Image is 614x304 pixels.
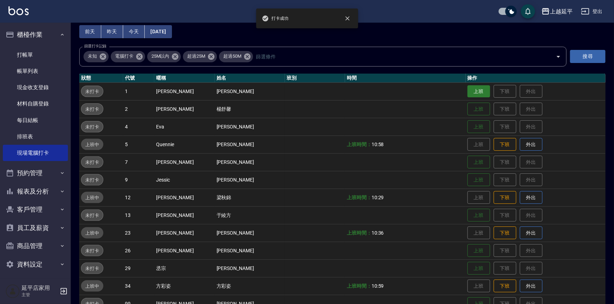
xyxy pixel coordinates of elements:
td: 方彩姿 [215,277,285,295]
div: 超過25M [183,51,217,62]
button: 下班 [494,226,516,240]
th: 暱稱 [154,74,214,83]
span: 電腦打卡 [111,53,138,60]
button: 外出 [520,226,543,240]
button: 上班 [467,120,490,133]
a: 每日結帳 [3,112,68,128]
p: 主管 [22,292,58,298]
button: 外出 [520,138,543,151]
span: 未打卡 [81,123,103,131]
h5: 延平店家用 [22,285,58,292]
button: 今天 [123,25,145,38]
div: 上越延平 [550,7,573,16]
td: 丞宗 [154,259,214,277]
button: 資料設定 [3,255,68,274]
td: [PERSON_NAME] [154,206,214,224]
td: 梁秋錦 [215,189,285,206]
span: 25M以內 [147,53,174,60]
td: [PERSON_NAME] [215,259,285,277]
td: 26 [123,242,154,259]
div: 超過50M [219,51,253,62]
td: 23 [123,224,154,242]
span: 未打卡 [81,212,103,219]
span: 10:36 [372,230,384,236]
button: Open [553,51,564,62]
span: 未打卡 [81,88,103,95]
td: 2 [123,100,154,118]
b: 上班時間： [347,142,372,147]
span: 上班中 [81,229,103,237]
td: 方彩姿 [154,277,214,295]
button: 商品管理 [3,237,68,255]
td: 5 [123,136,154,153]
th: 時間 [345,74,466,83]
td: 1 [123,82,154,100]
span: 上班中 [81,141,103,148]
td: [PERSON_NAME] [215,171,285,189]
td: 13 [123,206,154,224]
img: Person [6,284,20,298]
td: [PERSON_NAME] [215,82,285,100]
td: [PERSON_NAME] [215,136,285,153]
button: 外出 [520,280,543,293]
span: 10:59 [372,283,384,289]
td: 于綾方 [215,206,285,224]
button: 上班 [467,262,490,275]
b: 上班時間： [347,230,372,236]
span: 超過25M [183,53,210,60]
span: 未打卡 [81,265,103,272]
button: 上班 [467,209,490,222]
button: 預約管理 [3,164,68,182]
td: [PERSON_NAME] [154,224,214,242]
td: 34 [123,277,154,295]
td: [PERSON_NAME] [154,82,214,100]
button: 櫃檯作業 [3,25,68,44]
button: 上越延平 [539,4,575,19]
input: 篩選條件 [254,50,544,63]
td: 9 [123,171,154,189]
a: 現場電腦打卡 [3,145,68,161]
td: [PERSON_NAME] [215,118,285,136]
a: 帳單列表 [3,63,68,79]
div: 未知 [84,51,109,62]
span: 上班中 [81,194,103,201]
th: 姓名 [215,74,285,83]
button: close [340,11,355,26]
button: 前天 [79,25,101,38]
th: 代號 [123,74,154,83]
td: Eva [154,118,214,136]
a: 材料自購登錄 [3,96,68,112]
button: 員工及薪資 [3,219,68,237]
b: 上班時間： [347,195,372,200]
button: 外出 [520,191,543,204]
div: 電腦打卡 [111,51,145,62]
a: 現金收支登錄 [3,79,68,96]
span: 未知 [84,53,101,60]
td: Quennie [154,136,214,153]
button: 客戶管理 [3,200,68,219]
span: 打卡成功 [262,15,289,22]
button: 上班 [467,156,490,169]
td: Jessic [154,171,214,189]
span: 10:58 [372,142,384,147]
td: 7 [123,153,154,171]
td: [PERSON_NAME] [215,242,285,259]
td: 楊舒馨 [215,100,285,118]
td: [PERSON_NAME] [154,153,214,171]
span: 超過50M [219,53,246,60]
td: [PERSON_NAME] [154,242,214,259]
th: 班別 [285,74,345,83]
button: 昨天 [101,25,123,38]
td: [PERSON_NAME] [215,153,285,171]
span: 上班中 [81,282,103,290]
button: 報表及分析 [3,182,68,201]
span: 未打卡 [81,159,103,166]
td: 4 [123,118,154,136]
th: 狀態 [79,74,123,83]
a: 排班表 [3,128,68,145]
button: 下班 [494,191,516,204]
span: 未打卡 [81,176,103,184]
button: save [521,4,535,18]
a: 打帳單 [3,47,68,63]
td: [PERSON_NAME] [154,189,214,206]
